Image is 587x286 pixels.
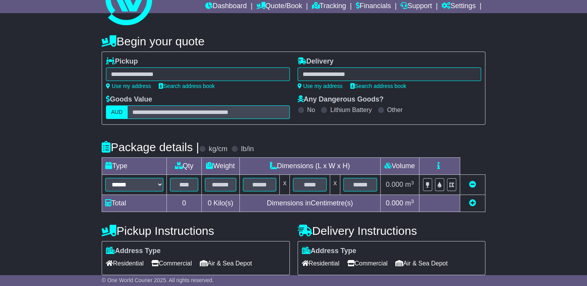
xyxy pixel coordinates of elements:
label: Address Type [106,247,161,255]
span: Commercial [151,257,192,269]
label: lb/in [241,145,254,153]
h4: Delivery Instructions [298,224,485,237]
h4: Begin your quote [102,35,485,48]
td: Kilo(s) [201,195,239,212]
span: Residential [106,257,144,269]
span: 0.000 [386,181,403,188]
sup: 3 [411,198,414,204]
label: kg/cm [209,145,227,153]
a: Search address book [350,83,406,89]
a: Use my address [298,83,343,89]
td: Dimensions (L x W x H) [239,158,380,175]
span: Air & Sea Depot [200,257,252,269]
td: 0 [167,195,202,212]
a: Add new item [469,199,476,207]
label: Address Type [302,247,357,255]
label: Goods Value [106,95,152,104]
span: Air & Sea Depot [395,257,448,269]
label: Lithium Battery [330,106,372,114]
a: Search address book [159,83,215,89]
td: x [280,175,290,195]
h4: Pickup Instructions [102,224,289,237]
td: Dimensions in Centimetre(s) [239,195,380,212]
td: Total [102,195,167,212]
label: AUD [106,105,128,119]
label: Any Dangerous Goods? [298,95,384,104]
span: 0 [208,199,211,207]
span: 0.000 [386,199,403,207]
a: Remove this item [469,181,476,188]
td: Type [102,158,167,175]
span: m [405,199,414,207]
label: Pickup [106,57,138,66]
td: Weight [201,158,239,175]
h4: Package details | [102,141,199,153]
span: Commercial [347,257,388,269]
span: Residential [302,257,339,269]
td: x [330,175,340,195]
sup: 3 [411,180,414,186]
td: Qty [167,158,202,175]
label: Delivery [298,57,334,66]
label: No [307,106,315,114]
label: Other [387,106,403,114]
a: Use my address [106,83,151,89]
span: m [405,181,414,188]
td: Volume [380,158,419,175]
span: © One World Courier 2025. All rights reserved. [102,277,214,283]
